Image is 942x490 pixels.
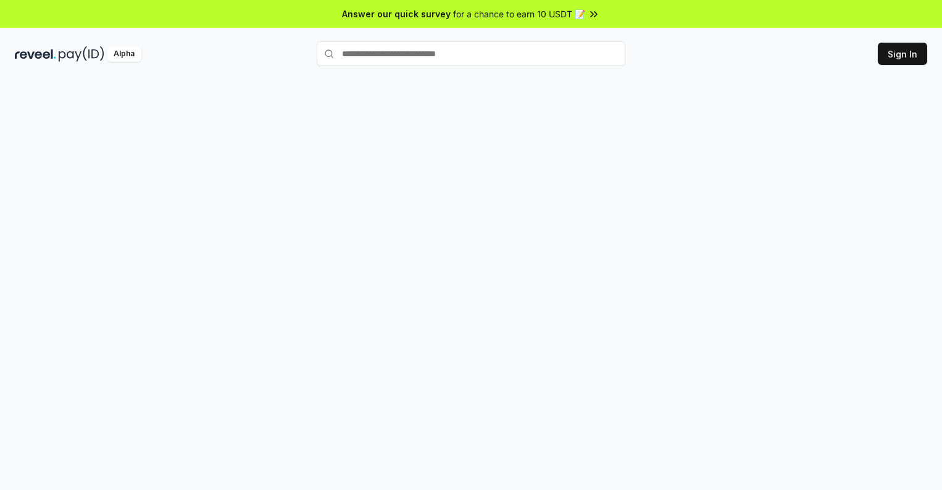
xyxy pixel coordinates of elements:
[878,43,927,65] button: Sign In
[107,46,141,62] div: Alpha
[15,46,56,62] img: reveel_dark
[342,7,451,20] span: Answer our quick survey
[59,46,104,62] img: pay_id
[453,7,585,20] span: for a chance to earn 10 USDT 📝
